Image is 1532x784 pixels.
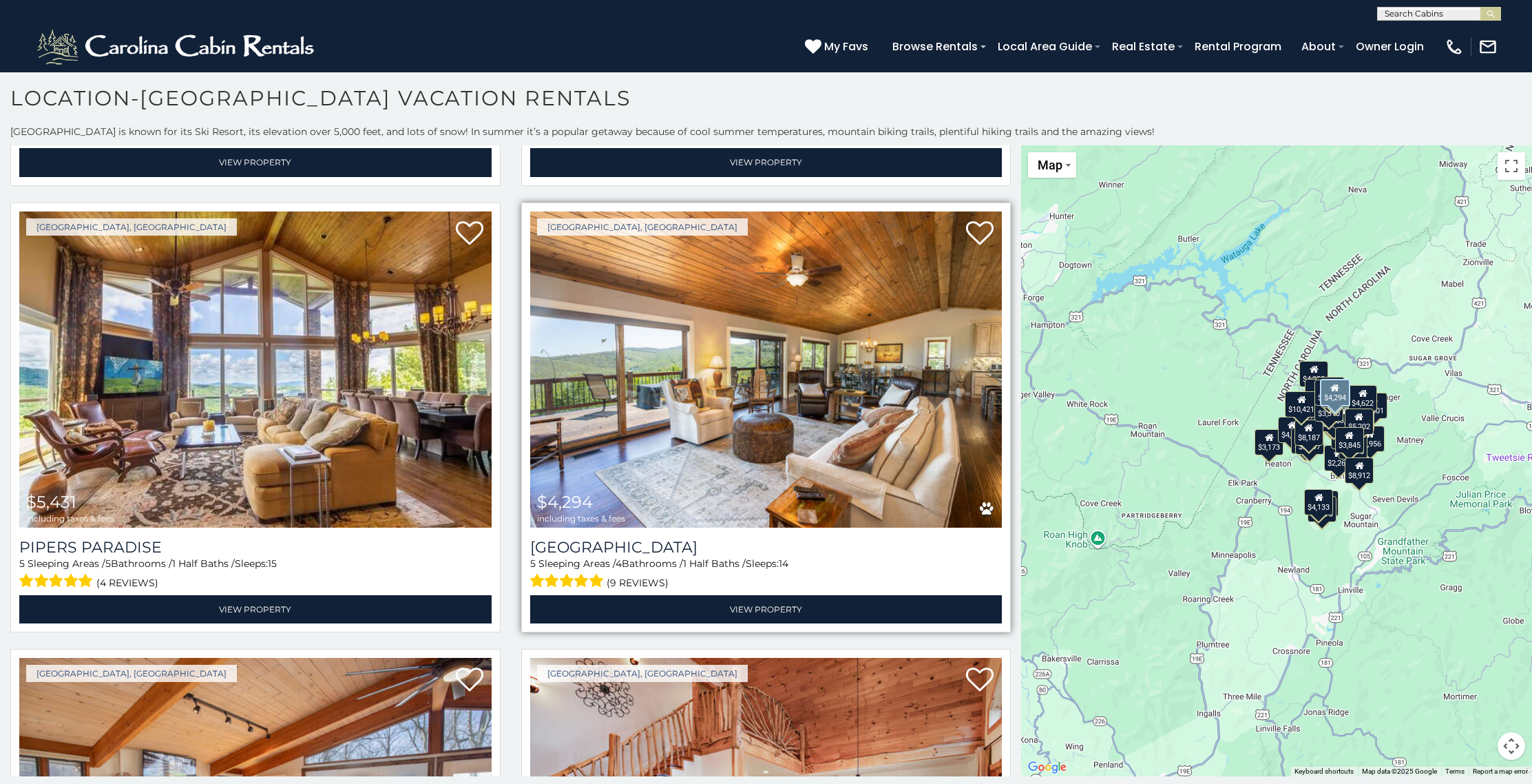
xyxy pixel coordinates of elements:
div: $3,173 [1255,429,1283,455]
div: Sleeping Areas / Bathrooms / Sleeps: [19,557,492,592]
a: Add to favorites [456,220,483,249]
button: Keyboard shortcuts [1294,767,1354,776]
div: $3,265 [1291,428,1320,454]
a: Report a map error [1473,767,1528,775]
a: View Property [530,148,1003,176]
span: (9 reviews) [607,574,669,592]
a: [GEOGRAPHIC_DATA], [GEOGRAPHIC_DATA] [26,218,237,236]
span: $5,431 [26,492,76,512]
div: $2,264 [1324,445,1353,471]
span: including taxes & fees [26,514,114,523]
button: Change map style [1028,152,1076,178]
a: Local Area Guide [991,34,1099,59]
div: $3,845 [1335,427,1364,453]
span: including taxes & fees [537,514,625,523]
img: Pipers Paradise [19,212,492,528]
div: $1,899 [1331,423,1360,449]
span: 5 [530,557,536,570]
a: My Favs [805,38,872,56]
a: View Property [19,595,492,623]
span: Map [1038,158,1062,172]
div: $2,956 [1356,426,1385,452]
div: $8,187 [1294,420,1323,446]
h3: Beech Mountain Vista [530,538,1003,557]
img: phone-regular-white.png [1445,37,1464,56]
img: Beech Mountain Vista [530,212,1003,528]
img: Google [1025,759,1070,776]
a: [GEOGRAPHIC_DATA], [GEOGRAPHIC_DATA] [26,665,237,682]
span: My Favs [824,38,868,55]
div: $4,434 [1278,417,1307,443]
a: Beech Mountain Vista $4,294 including taxes & fees [530,212,1003,528]
a: Pipers Paradise [19,538,492,557]
div: $1,611 [1314,380,1343,406]
a: Owner Login [1349,34,1431,59]
span: 5 [105,557,111,570]
a: Browse Rentals [885,34,985,59]
a: View Property [19,148,492,176]
a: About [1294,34,1343,59]
div: $8,912 [1345,457,1374,484]
a: View Property [530,595,1003,623]
a: Terms (opens in new tab) [1445,767,1465,775]
button: Map camera controls [1498,732,1525,760]
img: mail-regular-white.png [1478,37,1498,56]
a: Add to favorites [966,220,994,249]
div: $4,038 [1299,361,1328,387]
a: Pipers Paradise $5,431 including taxes & fees [19,212,492,528]
a: [GEOGRAPHIC_DATA], [GEOGRAPHIC_DATA] [537,665,748,682]
div: $5,202 [1345,409,1374,435]
img: White-1-2.png [34,26,320,68]
div: $4,622 [1348,385,1377,411]
a: [GEOGRAPHIC_DATA] [530,538,1003,557]
span: (4 reviews) [96,574,158,592]
span: 15 [268,557,277,570]
a: Add to favorites [966,666,994,695]
div: $4,133 [1304,489,1333,515]
span: Map data ©2025 Google [1362,767,1437,775]
span: 1 Half Baths / [683,557,746,570]
span: 4 [616,557,622,570]
a: [GEOGRAPHIC_DATA], [GEOGRAPHIC_DATA] [537,218,748,236]
div: $4,294 [1320,379,1350,406]
span: 5 [19,557,25,570]
span: 14 [779,557,788,570]
a: Add to favorites [456,666,483,695]
div: $10,421 [1286,391,1319,417]
a: Real Estate [1105,34,1182,59]
span: 1 Half Baths / [172,557,235,570]
div: $1,659 [1316,377,1345,403]
a: Rental Program [1188,34,1288,59]
button: Toggle fullscreen view [1498,152,1525,180]
div: Sleeping Areas / Bathrooms / Sleeps: [530,557,1003,592]
span: $4,294 [537,492,593,512]
a: Open this area in Google Maps (opens a new window) [1025,759,1070,776]
div: $3,310 [1314,395,1343,422]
